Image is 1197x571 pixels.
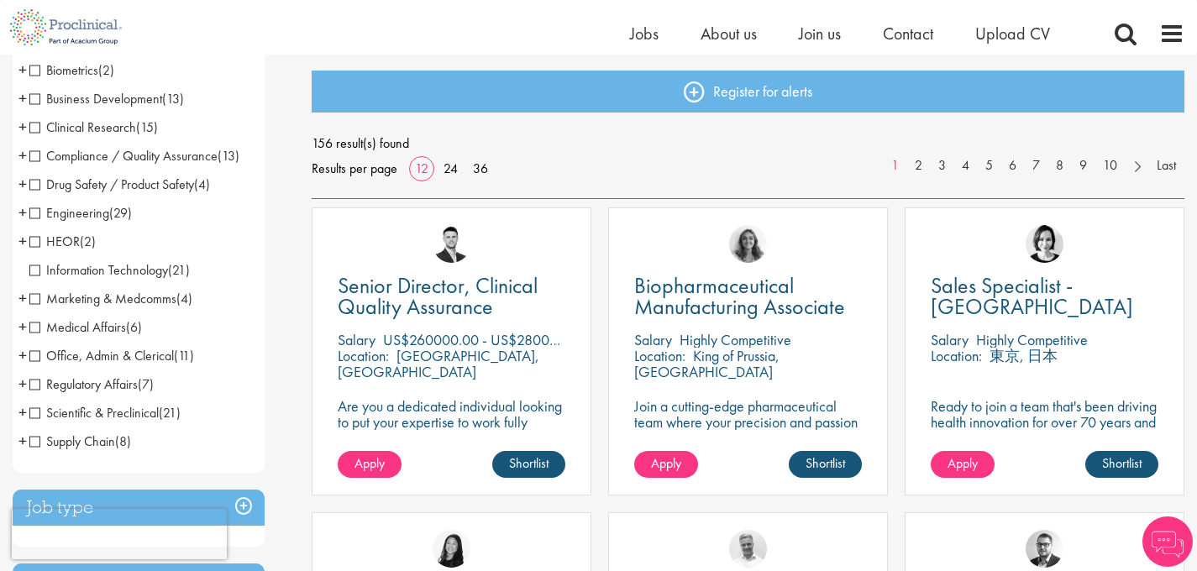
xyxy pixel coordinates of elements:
a: 12 [409,160,434,177]
a: Senior Director, Clinical Quality Assurance [338,275,565,317]
span: Biometrics [29,61,98,79]
span: (11) [174,347,194,364]
span: Compliance / Quality Assurance [29,147,239,165]
span: Biometrics [29,61,114,79]
span: Scientific & Preclinical [29,404,159,422]
span: Drug Safety / Product Safety [29,175,210,193]
a: Shortlist [492,451,565,478]
a: Jobs [630,23,659,45]
a: 7 [1024,156,1048,175]
a: Sales Specialist - [GEOGRAPHIC_DATA] [931,275,1158,317]
span: Apply [651,454,681,472]
span: Business Development [29,90,184,107]
h3: Job type [13,490,265,526]
span: Information Technology [29,261,168,279]
span: + [18,200,27,225]
span: Regulatory Affairs [29,375,138,393]
iframe: reCAPTCHA [12,509,227,559]
a: Last [1148,156,1184,175]
span: + [18,114,27,139]
a: 2 [906,156,931,175]
p: King of Prussia, [GEOGRAPHIC_DATA] [634,346,780,381]
span: 156 result(s) found [312,131,1184,156]
span: Apply [948,454,978,472]
span: Location: [338,346,389,365]
a: Contact [883,23,933,45]
span: (21) [168,261,190,279]
a: Shortlist [1085,451,1158,478]
a: 5 [977,156,1001,175]
a: 10 [1095,156,1126,175]
span: Marketing & Medcomms [29,290,192,307]
p: Highly Competitive [976,330,1088,349]
span: + [18,171,27,196]
a: 24 [438,160,464,177]
p: US$260000.00 - US$280000.00 per annum [383,330,650,349]
img: Chatbot [1142,516,1193,567]
img: Numhom Sudsok [433,530,470,568]
span: Engineering [29,204,109,222]
span: Office, Admin & Clerical [29,347,194,364]
span: Regulatory Affairs [29,375,154,393]
span: Sales Specialist - [GEOGRAPHIC_DATA] [931,271,1133,321]
span: Drug Safety / Product Safety [29,175,194,193]
span: Office, Admin & Clerical [29,347,174,364]
span: + [18,314,27,339]
span: Compliance / Quality Assurance [29,147,218,165]
a: 8 [1047,156,1072,175]
span: Scientific & Preclinical [29,404,181,422]
span: About us [701,23,757,45]
span: (6) [126,318,142,336]
span: Apply [354,454,385,472]
img: Joshua Bye [729,530,767,568]
span: (15) [136,118,158,136]
p: Highly Competitive [680,330,791,349]
img: Nic Choa [1026,225,1063,263]
a: 6 [1000,156,1025,175]
p: 東京, 日本 [990,346,1058,365]
span: (29) [109,204,132,222]
a: Apply [338,451,402,478]
span: (2) [98,61,114,79]
span: Location: [931,346,982,365]
img: Niklas Kaminski [1026,530,1063,568]
span: (7) [138,375,154,393]
span: Location: [634,346,685,365]
span: (13) [162,90,184,107]
span: + [18,428,27,453]
a: Apply [634,451,698,478]
span: Medical Affairs [29,318,142,336]
span: (8) [115,432,131,450]
span: Supply Chain [29,432,131,450]
p: Are you a dedicated individual looking to put your expertise to work fully flexibly in a remote p... [338,398,565,478]
span: + [18,400,27,425]
span: Upload CV [975,23,1050,45]
span: Salary [634,330,672,349]
span: (4) [176,290,192,307]
a: 4 [953,156,978,175]
span: Clinical Research [29,118,136,136]
span: Senior Director, Clinical Quality Assurance [338,271,538,321]
a: 9 [1071,156,1095,175]
span: + [18,57,27,82]
a: Shortlist [789,451,862,478]
span: Salary [931,330,969,349]
a: Apply [931,451,995,478]
span: Marketing & Medcomms [29,290,176,307]
span: + [18,143,27,168]
span: Business Development [29,90,162,107]
p: Ready to join a team that's been driving health innovation for over 70 years and build a career y... [931,398,1158,462]
img: Jackie Cerchio [729,225,767,263]
span: Biopharmaceutical Manufacturing Associate [634,271,845,321]
span: + [18,285,27,311]
span: (13) [218,147,239,165]
span: (21) [159,404,181,422]
span: Information Technology [29,261,190,279]
a: 36 [467,160,494,177]
span: Salary [338,330,375,349]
